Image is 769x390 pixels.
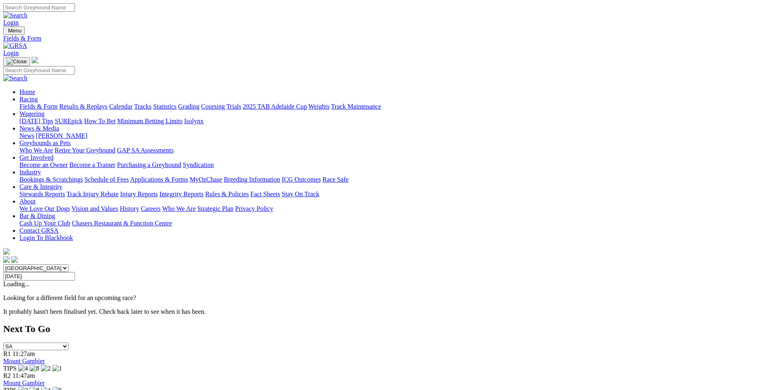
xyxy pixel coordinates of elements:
a: Weights [308,103,330,110]
img: Close [6,58,27,65]
a: Who We Are [19,147,53,154]
span: Menu [8,28,21,34]
p: Looking for a different field for an upcoming race? [3,294,766,302]
span: 11:27am [13,350,35,357]
a: News [19,132,34,139]
input: Search [3,66,75,75]
img: 4 [18,365,28,372]
a: History [120,205,139,212]
a: Contact GRSA [19,227,58,234]
a: Fields & Form [3,35,766,42]
a: Syndication [183,161,214,168]
a: Become an Owner [19,161,68,168]
a: Login [3,49,19,56]
a: Wagering [19,110,45,117]
a: [DATE] Tips [19,118,53,124]
a: Calendar [109,103,133,110]
img: 1 [52,365,62,372]
div: About [19,205,766,212]
span: TIPS [3,365,17,372]
div: Bar & Dining [19,220,766,227]
partial: It probably hasn't been finalised yet. Check back later to see when it has been. [3,308,206,315]
span: 11:47am [13,372,35,379]
a: Mount Gambier [3,358,45,364]
img: twitter.svg [11,256,18,263]
span: Loading... [3,281,30,287]
a: We Love Our Dogs [19,205,70,212]
img: facebook.svg [3,256,10,263]
a: Minimum Betting Limits [117,118,182,124]
a: Login To Blackbook [19,234,73,241]
a: Track Maintenance [331,103,381,110]
a: Purchasing a Greyhound [117,161,181,168]
button: Toggle navigation [3,26,25,35]
button: Toggle navigation [3,57,30,66]
div: Racing [19,103,766,110]
a: 2025 TAB Adelaide Cup [243,103,307,110]
a: Fact Sheets [251,191,280,197]
span: R2 [3,372,11,379]
a: Stay On Track [282,191,319,197]
img: logo-grsa-white.png [32,57,38,63]
a: Breeding Information [224,176,280,183]
a: Rules & Policies [205,191,249,197]
a: Greyhounds as Pets [19,139,71,146]
a: Racing [19,96,38,103]
a: Home [19,88,35,95]
input: Select date [3,272,75,281]
a: How To Bet [84,118,116,124]
a: Mount Gambier [3,379,45,386]
div: Greyhounds as Pets [19,147,766,154]
a: Become a Trainer [69,161,116,168]
a: Who We Are [162,205,196,212]
a: Bar & Dining [19,212,55,219]
div: Industry [19,176,766,183]
a: Results & Replays [59,103,107,110]
a: Injury Reports [120,191,158,197]
a: Grading [178,103,199,110]
a: Careers [141,205,161,212]
a: Track Injury Rebate [66,191,118,197]
img: logo-grsa-white.png [3,248,10,255]
a: Login [3,19,19,26]
div: Care & Integrity [19,191,766,198]
span: R1 [3,350,11,357]
a: Cash Up Your Club [19,220,70,227]
div: Get Involved [19,161,766,169]
a: MyOzChase [190,176,222,183]
img: Search [3,75,28,82]
a: Get Involved [19,154,54,161]
a: Chasers Restaurant & Function Centre [72,220,172,227]
a: Tracks [134,103,152,110]
a: Integrity Reports [159,191,203,197]
a: Isolynx [184,118,203,124]
a: Bookings & Scratchings [19,176,83,183]
a: Applications & Forms [130,176,188,183]
a: Fields & Form [19,103,58,110]
a: Statistics [153,103,177,110]
a: Care & Integrity [19,183,62,190]
a: Race Safe [322,176,348,183]
a: Industry [19,169,41,176]
input: Search [3,3,75,12]
a: News & Media [19,125,59,132]
a: GAP SA Assessments [117,147,174,154]
img: 8 [30,365,39,372]
div: News & Media [19,132,766,139]
a: Vision and Values [71,205,118,212]
a: Coursing [201,103,225,110]
img: 2 [41,365,51,372]
img: GRSA [3,42,27,49]
a: Strategic Plan [197,205,233,212]
a: ICG Outcomes [282,176,321,183]
a: SUREpick [55,118,82,124]
a: About [19,198,36,205]
a: Retire Your Greyhound [55,147,116,154]
a: Schedule of Fees [84,176,129,183]
a: Stewards Reports [19,191,65,197]
a: Privacy Policy [235,205,273,212]
img: Search [3,12,28,19]
a: [PERSON_NAME] [36,132,87,139]
h2: Next To Go [3,324,766,334]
